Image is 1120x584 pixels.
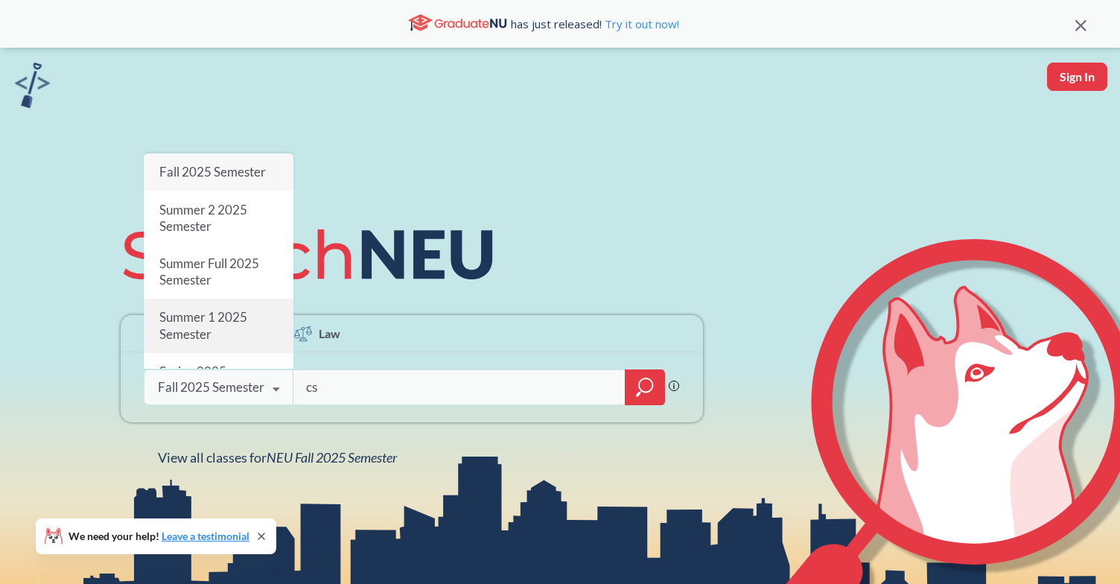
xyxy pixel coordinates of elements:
[602,16,679,31] a: Try it out now!
[159,202,247,234] span: Summer 2 2025 Semester
[158,449,397,466] span: View all classes for
[69,531,249,542] span: We need your help!
[636,377,654,398] svg: magnifying glass
[319,325,340,342] span: Law
[158,379,264,396] div: Fall 2025 Semester
[305,372,614,403] input: Class, professor, course number, "phrase"
[15,63,50,108] img: sandbox logo
[159,164,266,180] span: Fall 2025 Semester
[511,16,679,32] span: has just released!
[162,530,249,542] a: Leave a testimonial
[159,256,259,288] span: Summer Full 2025 Semester
[159,310,247,342] span: Summer 1 2025 Semester
[15,63,50,112] a: sandbox logo
[267,449,397,466] span: NEU Fall 2025 Semester
[1047,63,1107,91] button: Sign In
[625,369,665,405] div: magnifying glass
[159,364,226,396] span: Spring 2025 Semester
